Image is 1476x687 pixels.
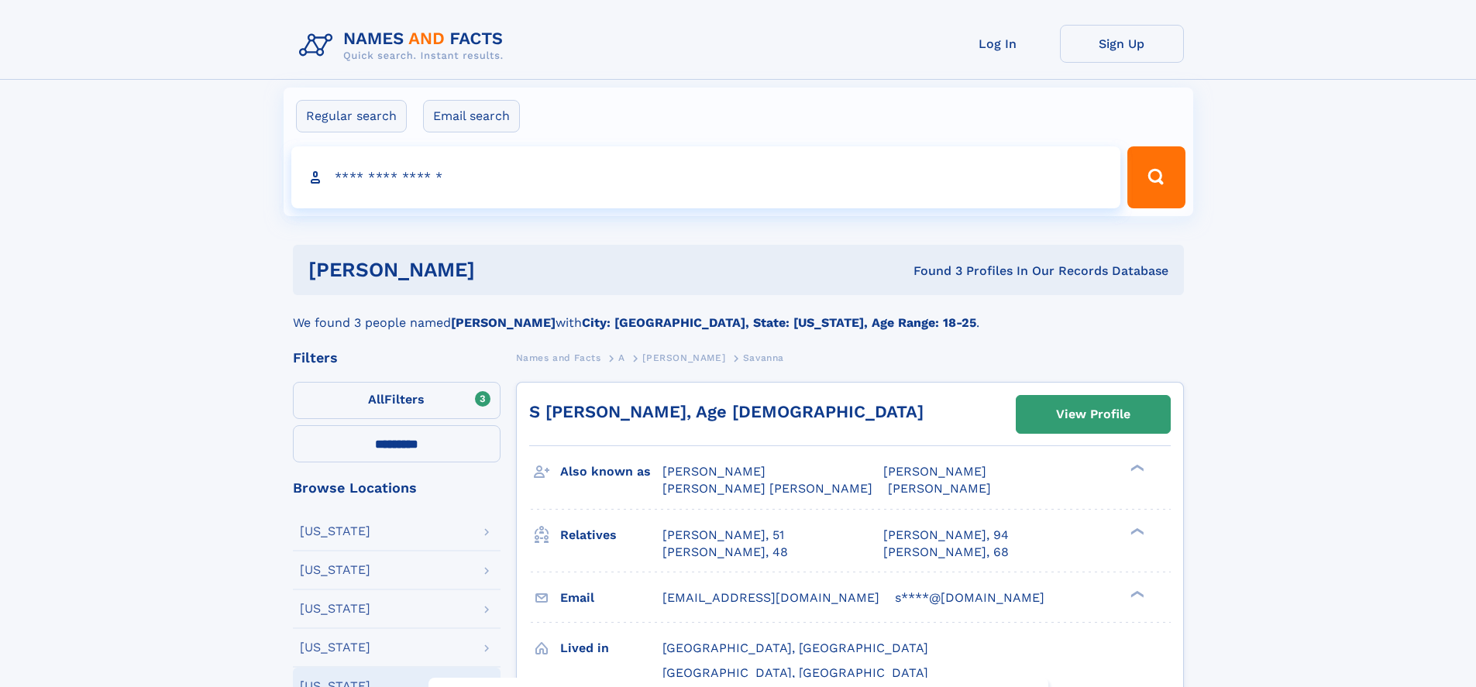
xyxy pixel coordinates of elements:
[451,315,556,330] b: [PERSON_NAME]
[560,635,662,661] h3: Lived in
[1127,526,1145,536] div: ❯
[694,263,1168,280] div: Found 3 Profiles In Our Records Database
[560,459,662,485] h3: Also known as
[883,544,1009,561] a: [PERSON_NAME], 68
[662,481,872,496] span: [PERSON_NAME] [PERSON_NAME]
[293,25,516,67] img: Logo Names and Facts
[293,295,1184,332] div: We found 3 people named with .
[662,527,784,544] a: [PERSON_NAME], 51
[560,585,662,611] h3: Email
[1127,589,1145,599] div: ❯
[642,352,725,363] span: [PERSON_NAME]
[582,315,976,330] b: City: [GEOGRAPHIC_DATA], State: [US_STATE], Age Range: 18-25
[300,525,370,538] div: [US_STATE]
[300,603,370,615] div: [US_STATE]
[300,641,370,654] div: [US_STATE]
[662,544,788,561] a: [PERSON_NAME], 48
[1060,25,1184,63] a: Sign Up
[888,481,991,496] span: [PERSON_NAME]
[662,464,766,479] span: [PERSON_NAME]
[1017,396,1170,433] a: View Profile
[560,522,662,548] h3: Relatives
[1127,463,1145,473] div: ❯
[368,392,384,407] span: All
[300,564,370,576] div: [US_STATE]
[293,382,501,419] label: Filters
[662,665,928,680] span: [GEOGRAPHIC_DATA], [GEOGRAPHIC_DATA]
[516,348,601,367] a: Names and Facts
[883,527,1009,544] a: [PERSON_NAME], 94
[618,348,625,367] a: A
[529,402,924,421] a: S [PERSON_NAME], Age [DEMOGRAPHIC_DATA]
[293,351,501,365] div: Filters
[423,100,520,132] label: Email search
[642,348,725,367] a: [PERSON_NAME]
[662,590,879,605] span: [EMAIL_ADDRESS][DOMAIN_NAME]
[291,146,1121,208] input: search input
[883,464,986,479] span: [PERSON_NAME]
[662,641,928,655] span: [GEOGRAPHIC_DATA], [GEOGRAPHIC_DATA]
[296,100,407,132] label: Regular search
[743,352,784,363] span: Savanna
[293,481,501,495] div: Browse Locations
[618,352,625,363] span: A
[308,260,694,280] h1: [PERSON_NAME]
[936,25,1060,63] a: Log In
[1056,397,1130,432] div: View Profile
[1127,146,1185,208] button: Search Button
